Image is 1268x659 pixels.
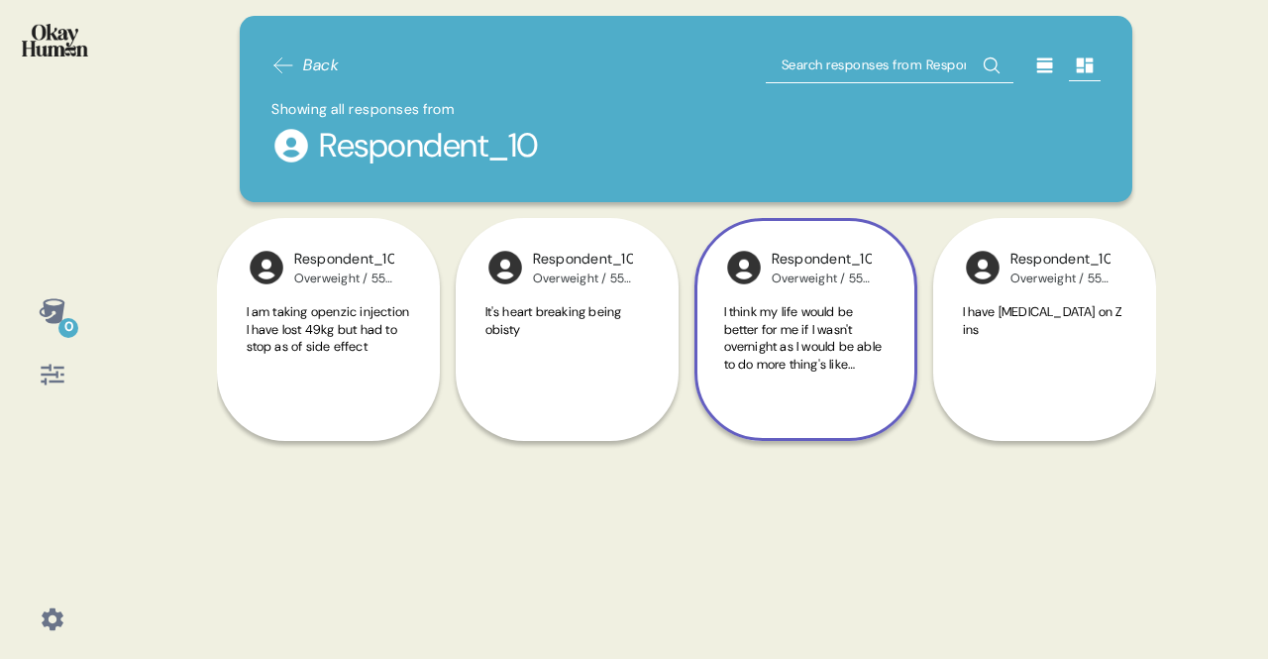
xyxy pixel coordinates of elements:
div: Overweight / 55-64 [533,271,633,286]
span: I have [MEDICAL_DATA] on Z ins [963,303,1122,338]
div: Overweight / 55-64 [1010,271,1110,286]
input: Search responses from Respondent_10 [766,48,1013,83]
img: l1ibTKarBSWXLOhlfT5LxFP+OttMJpPJZDKZTCbz9PgHEggSPYjZSwEAAAAASUVORK5CYII= [724,248,764,287]
div: 0 [58,318,78,338]
img: okayhuman.3b1b6348.png [22,24,88,56]
span: I think my life would be better for me if I wasn't overnight as I would be able to do more thing'... [724,303,883,389]
div: Overweight / 55-64 [772,271,872,286]
span: Back [303,54,339,77]
img: wHz4cEhdHTvXgAAAABJRU5ErkJggg== [271,126,311,165]
div: Respondent_10 [319,121,539,170]
div: Showing all responses from [271,99,1101,121]
span: It's heart breaking being obisty [485,303,622,338]
img: l1ibTKarBSWXLOhlfT5LxFP+OttMJpPJZDKZTCbz9PgHEggSPYjZSwEAAAAASUVORK5CYII= [963,248,1003,287]
span: I am taking openzic injection I have lost 49kg but had to stop as of side effect [247,303,410,355]
div: Respondent_10 [772,249,872,271]
img: l1ibTKarBSWXLOhlfT5LxFP+OttMJpPJZDKZTCbz9PgHEggSPYjZSwEAAAAASUVORK5CYII= [485,248,525,287]
img: l1ibTKarBSWXLOhlfT5LxFP+OttMJpPJZDKZTCbz9PgHEggSPYjZSwEAAAAASUVORK5CYII= [247,248,286,287]
div: Overweight / 55-64 [294,271,394,286]
div: Respondent_10 [533,249,633,271]
div: Respondent_10 [1010,249,1110,271]
div: Respondent_10 [294,249,394,271]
